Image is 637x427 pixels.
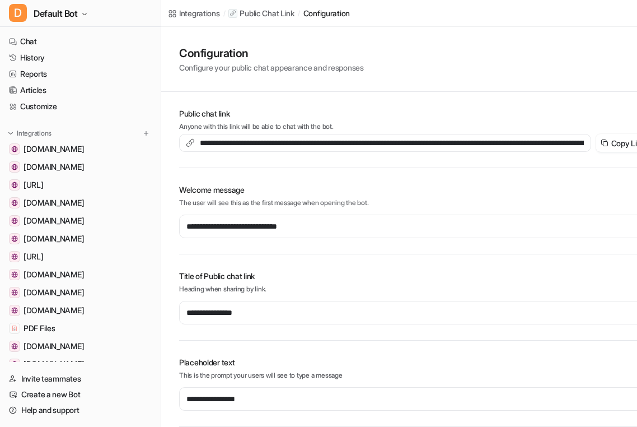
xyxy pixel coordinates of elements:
[4,321,156,336] a: PDF FilesPDF Files
[168,7,220,19] a: Integrations
[4,82,156,98] a: Articles
[24,305,84,316] span: [DOMAIN_NAME]
[4,285,156,300] a: www.figma.com[DOMAIN_NAME]
[4,177,156,193] a: www.eesel.ai[URL]
[303,7,350,19] a: configuration
[179,7,220,19] div: Integrations
[4,356,156,372] a: mail.google.com[DOMAIN_NAME]
[17,129,51,138] p: Integrations
[179,45,364,62] h1: Configuration
[24,215,84,226] span: [DOMAIN_NAME]
[24,179,44,191] span: [URL]
[4,402,156,418] a: Help and support
[4,141,156,157] a: gorgiasio.webflow.io[DOMAIN_NAME]
[24,143,84,155] span: [DOMAIN_NAME]
[4,303,156,318] a: www.codesprintconsulting.com[DOMAIN_NAME]
[24,197,84,208] span: [DOMAIN_NAME]
[228,8,294,19] a: Public Chat Link
[4,128,55,139] button: Integrations
[240,8,294,19] p: Public Chat Link
[11,199,18,206] img: meet.google.com
[24,269,84,280] span: [DOMAIN_NAME]
[7,129,15,137] img: expand menu
[24,359,84,370] span: [DOMAIN_NAME]
[4,195,156,211] a: meet.google.com[DOMAIN_NAME]
[24,323,55,334] span: PDF Files
[4,371,156,387] a: Invite teammates
[4,66,156,82] a: Reports
[24,161,84,173] span: [DOMAIN_NAME]
[4,50,156,66] a: History
[24,341,84,352] span: [DOMAIN_NAME]
[11,217,18,224] img: github.com
[24,233,84,244] span: [DOMAIN_NAME]
[11,146,18,152] img: gorgiasio.webflow.io
[4,249,156,264] a: dashboard.eesel.ai[URL]
[4,231,156,247] a: amplitude.com[DOMAIN_NAME]
[4,338,156,354] a: www.example.com[DOMAIN_NAME]
[24,251,44,262] span: [URL]
[11,361,18,368] img: mail.google.com
[4,159,156,175] a: www.atlassian.com[DOMAIN_NAME]
[11,271,18,278] img: chatgpt.com
[11,253,18,260] img: dashboard.eesel.ai
[9,4,27,22] span: D
[11,182,18,188] img: www.eesel.ai
[298,8,300,18] span: /
[24,287,84,298] span: [DOMAIN_NAME]
[11,235,18,242] img: amplitude.com
[11,325,18,332] img: PDF Files
[4,213,156,229] a: github.com[DOMAIN_NAME]
[11,307,18,314] img: www.codesprintconsulting.com
[4,387,156,402] a: Create a new Bot
[4,99,156,114] a: Customize
[11,164,18,170] img: www.atlassian.com
[142,129,150,137] img: menu_add.svg
[4,267,156,282] a: chatgpt.com[DOMAIN_NAME]
[4,34,156,49] a: Chat
[11,343,18,350] img: www.example.com
[179,62,364,73] p: Configure your public chat appearance and responses
[223,8,226,18] span: /
[11,289,18,296] img: www.figma.com
[34,6,78,21] span: Default Bot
